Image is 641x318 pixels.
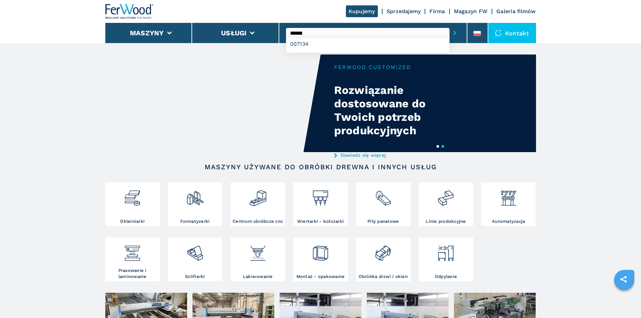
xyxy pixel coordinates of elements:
[123,184,141,207] img: bordatrici_1.png
[186,184,204,207] img: squadratrici_2.png
[374,184,392,207] img: sezionatrici_2.png
[437,184,455,207] img: linee_di_produzione_2.png
[185,274,205,280] h3: Szlifierki
[107,268,158,280] h3: Prasowanie i laminowanie
[441,145,444,148] button: 2
[356,182,411,226] a: Piły panelowe
[105,55,321,152] video: Your browser does not support the video tag.
[180,218,210,224] h3: Formatyzerki
[356,238,411,281] a: Obróbka drzwi i okien
[454,8,488,14] a: Magazyn FW
[286,38,450,50] div: 007134
[312,184,329,207] img: foratrici_inseritrici_2.png
[492,218,525,224] h3: Automatyzacja
[500,184,518,207] img: automazione.png
[496,8,536,14] a: Galeria filmów
[495,30,502,36] img: Kontakt
[346,5,378,17] a: Kupujemy
[186,239,204,262] img: levigatrici_2.png
[374,239,392,262] img: lavorazione_porte_finestre_2.png
[435,274,457,280] h3: Odpylanie
[230,238,285,281] a: Lakierowanie
[233,218,283,224] h3: Centrum obróbcze cnc
[249,239,267,262] img: verniciatura_1.png
[127,163,514,171] h2: Maszyny używane do obróbki drewna i innych usług
[105,4,154,19] img: Ferwood
[387,8,421,14] a: Sprzedajemy
[168,238,222,281] a: Szlifierki
[488,23,536,43] div: Kontakt
[249,184,267,207] img: centro_di_lavoro_cnc_2.png
[105,238,160,281] a: Prasowanie i laminowanie
[436,145,439,148] button: 1
[429,8,445,14] a: Firma
[312,239,329,262] img: montaggio_imballaggio_2.png
[120,218,145,224] h3: Okleiniarki
[426,218,466,224] h3: Linie produkcyjne
[359,274,408,280] h3: Obróbka drzwi i okien
[419,238,473,281] a: Odpylanie
[367,218,399,224] h3: Piły panelowe
[296,274,345,280] h3: Montaż - opakowanie
[481,182,536,226] a: Automatyzacja
[293,182,348,226] a: Wiertarki - kołczarki
[450,25,460,41] button: submit-button
[123,239,141,262] img: pressa-strettoia.png
[130,29,164,37] button: Maszyny
[293,238,348,281] a: Montaż - opakowanie
[230,182,285,226] a: Centrum obróbcze cnc
[221,29,247,37] button: Usługi
[168,182,222,226] a: Formatyzerki
[615,271,632,288] a: sharethis
[334,152,466,158] a: Dowiedz się więcej
[437,239,455,262] img: aspirazione_1.png
[612,288,636,313] iframe: Chat
[297,218,344,224] h3: Wiertarki - kołczarki
[419,182,473,226] a: Linie produkcyjne
[243,274,273,280] h3: Lakierowanie
[105,182,160,226] a: Okleiniarki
